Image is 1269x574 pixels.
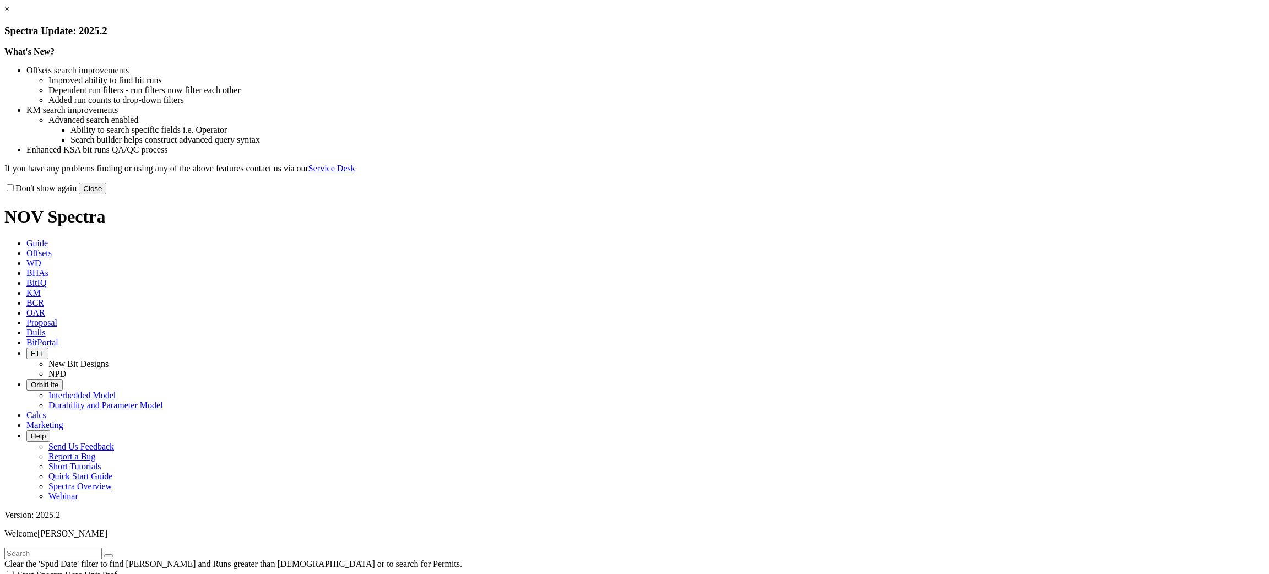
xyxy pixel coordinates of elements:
[31,349,44,358] span: FTT
[4,183,77,193] label: Don't show again
[26,145,1265,155] li: Enhanced KSA bit runs QA/QC process
[26,318,57,327] span: Proposal
[26,66,1265,75] li: Offsets search improvements
[4,47,55,56] strong: What's New?
[48,75,1265,85] li: Improved ability to find bit runs
[31,381,58,389] span: OrbitLite
[4,207,1265,227] h1: NOV Spectra
[79,183,106,194] button: Close
[48,491,78,501] a: Webinar
[48,452,95,461] a: Report a Bug
[26,248,52,258] span: Offsets
[48,472,112,481] a: Quick Start Guide
[48,85,1265,95] li: Dependent run filters - run filters now filter each other
[4,4,9,14] a: ×
[4,548,102,559] input: Search
[26,420,63,430] span: Marketing
[4,25,1265,37] h3: Spectra Update: 2025.2
[308,164,355,173] a: Service Desk
[4,510,1265,520] div: Version: 2025.2
[37,529,107,538] span: [PERSON_NAME]
[4,559,462,568] span: Clear the 'Spud Date' filter to find [PERSON_NAME] and Runs greater than [DEMOGRAPHIC_DATA] or to...
[26,308,45,317] span: OAR
[31,432,46,440] span: Help
[7,184,14,191] input: Don't show again
[48,481,112,491] a: Spectra Overview
[4,529,1265,539] p: Welcome
[26,410,46,420] span: Calcs
[26,288,41,297] span: KM
[26,239,48,248] span: Guide
[26,268,48,278] span: BHAs
[26,328,46,337] span: Dulls
[26,338,58,347] span: BitPortal
[48,462,101,471] a: Short Tutorials
[26,105,1265,115] li: KM search improvements
[48,400,163,410] a: Durability and Parameter Model
[48,115,1265,125] li: Advanced search enabled
[48,442,114,451] a: Send Us Feedback
[70,125,1265,135] li: Ability to search specific fields i.e. Operator
[48,391,116,400] a: Interbedded Model
[4,164,1265,174] p: If you have any problems finding or using any of the above features contact us via our
[70,135,1265,145] li: Search builder helps construct advanced query syntax
[26,258,41,268] span: WD
[48,95,1265,105] li: Added run counts to drop-down filters
[26,278,46,288] span: BitIQ
[26,298,44,307] span: BCR
[48,369,66,378] a: NPD
[48,359,109,369] a: New Bit Designs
